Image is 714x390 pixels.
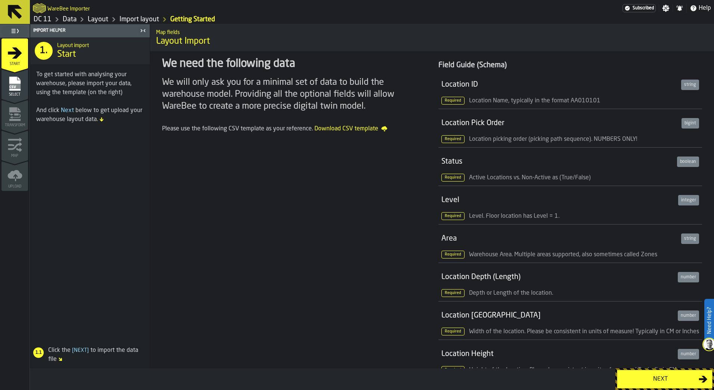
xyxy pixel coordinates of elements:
div: 1. [35,42,53,60]
label: button-toggle-Settings [659,4,673,12]
span: Active Locations vs. Non-Active as (True/False) [469,175,591,181]
div: boolean [677,157,699,167]
span: Required [441,135,465,143]
span: Transform [1,123,28,127]
span: Upload [1,185,28,189]
span: Required [441,366,465,374]
span: Depth or Length of the location. [469,290,553,296]
div: Menu Subscription [623,4,656,12]
span: Required [441,97,465,105]
li: menu Upload [1,161,28,191]
span: Start [1,62,28,66]
label: Need Help? [705,300,713,341]
div: number [678,272,699,282]
span: Level. Floor location has Level = 1. [469,213,559,219]
span: Subscribed [633,6,654,11]
div: Import Helper [32,28,138,33]
div: title-Start [30,37,150,64]
span: Download CSV template [314,124,387,133]
span: Start [57,49,76,61]
a: link-to-/wh/i/2e91095d-d0fa-471d-87cf-b9f7f81665fc [34,15,52,24]
label: button-toggle-Toggle Full Menu [1,26,28,36]
div: Level [441,195,675,205]
div: integer [678,195,699,205]
span: Next [71,348,90,353]
nav: Breadcrumb [33,15,372,24]
div: Location ID [441,80,678,90]
div: To get started with analysing your warehouse, please import your data, using the template (on the... [36,70,144,97]
a: link-to-/wh/i/2e91095d-d0fa-471d-87cf-b9f7f81665fc/data [63,15,77,24]
div: Status [441,157,674,167]
span: Layout Import [156,35,708,47]
a: link-to-/wh/i/2e91095d-d0fa-471d-87cf-b9f7f81665fc/designer [88,15,108,24]
li: menu Start [1,38,28,68]
span: Please use the following CSV template as your reference. [162,126,313,132]
li: menu Transform [1,100,28,130]
span: Help [699,4,711,13]
a: link-to-/wh/i/2e91095d-d0fa-471d-87cf-b9f7f81665fc/settings/billing [623,4,656,12]
span: Required [441,328,465,335]
span: ] [87,348,89,353]
span: [ [72,348,74,353]
div: Area [441,233,678,244]
label: button-toggle-Notifications [673,4,686,12]
span: Warehouse Area. Multiple areas supported, also sometimes called Zones [469,252,657,258]
label: button-toggle-Close me [138,26,148,35]
div: And click below to get upload your warehouse layout data. [36,106,144,124]
li: menu Select [1,69,28,99]
span: Next [61,108,74,114]
label: button-toggle-Help [687,4,714,13]
a: logo-header [33,1,46,15]
div: Location [GEOGRAPHIC_DATA] [441,310,675,321]
header: Import Helper [30,24,150,37]
div: string [681,233,699,244]
div: We need the following data [162,57,426,71]
div: title-Layout Import [150,24,714,51]
a: Download CSV template [314,124,387,134]
a: link-to-/wh/i/2e91095d-d0fa-471d-87cf-b9f7f81665fc/import/layout [170,15,215,24]
h2: Sub Title [156,28,708,35]
div: Location Height [441,349,675,359]
span: Required [441,212,465,220]
span: Height of the location. Please be consistent in units of measure! Typically in CM or Inches [441,367,683,383]
h2: Sub Title [47,4,90,12]
div: We will only ask you for a minimal set of data to build the warehouse model. Providing all the op... [162,77,426,112]
div: Location Depth (Length) [441,272,675,282]
span: 1.1 [34,350,43,355]
button: button-Next [617,370,713,389]
div: Click the to import the data file [30,346,147,364]
span: Location Name, typically in the format AA010101 [469,98,600,104]
span: Required [441,289,465,297]
h2: Sub Title [57,41,144,49]
span: Select [1,93,28,97]
span: Required [441,251,465,259]
div: Field Guide (Schema) [438,60,702,71]
div: bigint [682,118,699,129]
span: Width of the location. Please be consistent in units of measure! Typically in CM or Inches [469,329,699,335]
div: Next [622,375,699,384]
div: string [681,80,699,90]
li: menu Map [1,130,28,160]
div: Location Pick Order [441,118,679,129]
span: Required [441,174,465,182]
span: Location picking order (picking path sequence). NUMBERS ONLY! [469,136,637,142]
a: link-to-/wh/i/2e91095d-d0fa-471d-87cf-b9f7f81665fc/import/layout/ [119,15,159,24]
div: number [678,310,699,321]
div: number [678,349,699,359]
span: Map [1,154,28,158]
